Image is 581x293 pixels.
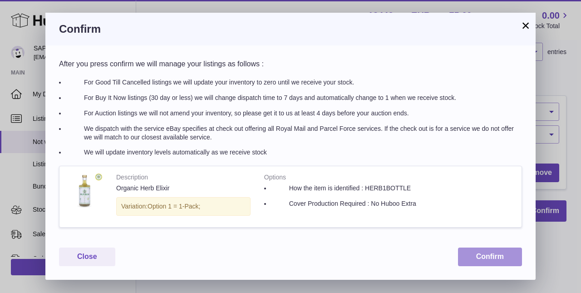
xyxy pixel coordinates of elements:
[116,197,251,216] div: Variation:
[271,184,432,193] li: How the item is identified : HERB1BOTTLE
[148,203,200,210] span: Option 1 = 1-Pack;
[116,173,251,184] strong: Description
[520,20,531,31] button: ×
[66,109,522,118] li: For Auction listings we will not amend your inventory, so please get it to us at least 4 days bef...
[271,199,432,208] li: Cover Production Required : No Huboo Extra
[66,78,522,87] li: For Good Till Cancelled listings we will update your inventory to zero until we receive your stock.
[59,22,522,36] h3: Confirm
[66,173,103,209] img: 1xHerb_NB.png
[66,94,522,102] li: For Buy It Now listings (30 day or less) we will change dispatch time to 7 days and automatically...
[66,148,522,157] li: We will update inventory levels automatically as we receive stock
[458,248,522,266] button: Confirm
[59,59,522,69] p: After you press confirm we will manage your listings as follows :
[109,166,257,227] td: Organic Herb Elixir
[66,124,522,142] li: We dispatch with the service eBay specifies at check out offering all Royal Mail and Parcel Force...
[264,173,432,184] strong: Options
[59,248,115,266] button: Close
